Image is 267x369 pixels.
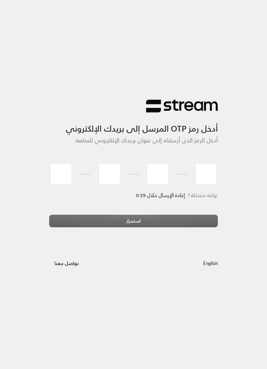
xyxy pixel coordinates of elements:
[203,258,218,270] a: English
[49,258,84,270] button: تواصل معنا
[49,113,218,134] h3: أدخل رمز OTP المرسل إلى بريدك الإلكتروني
[136,191,185,200] span: إعادة الإرسال خلال 0:59
[188,191,218,200] span: تواجه مشكلة؟
[49,259,84,268] a: تواصل معنا
[146,99,218,113] img: Stream Logo
[49,137,218,144] h5: أدخل الرمز الذي أرسلناه إلى عنوان بريدك الإلكتروني للمتابعة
